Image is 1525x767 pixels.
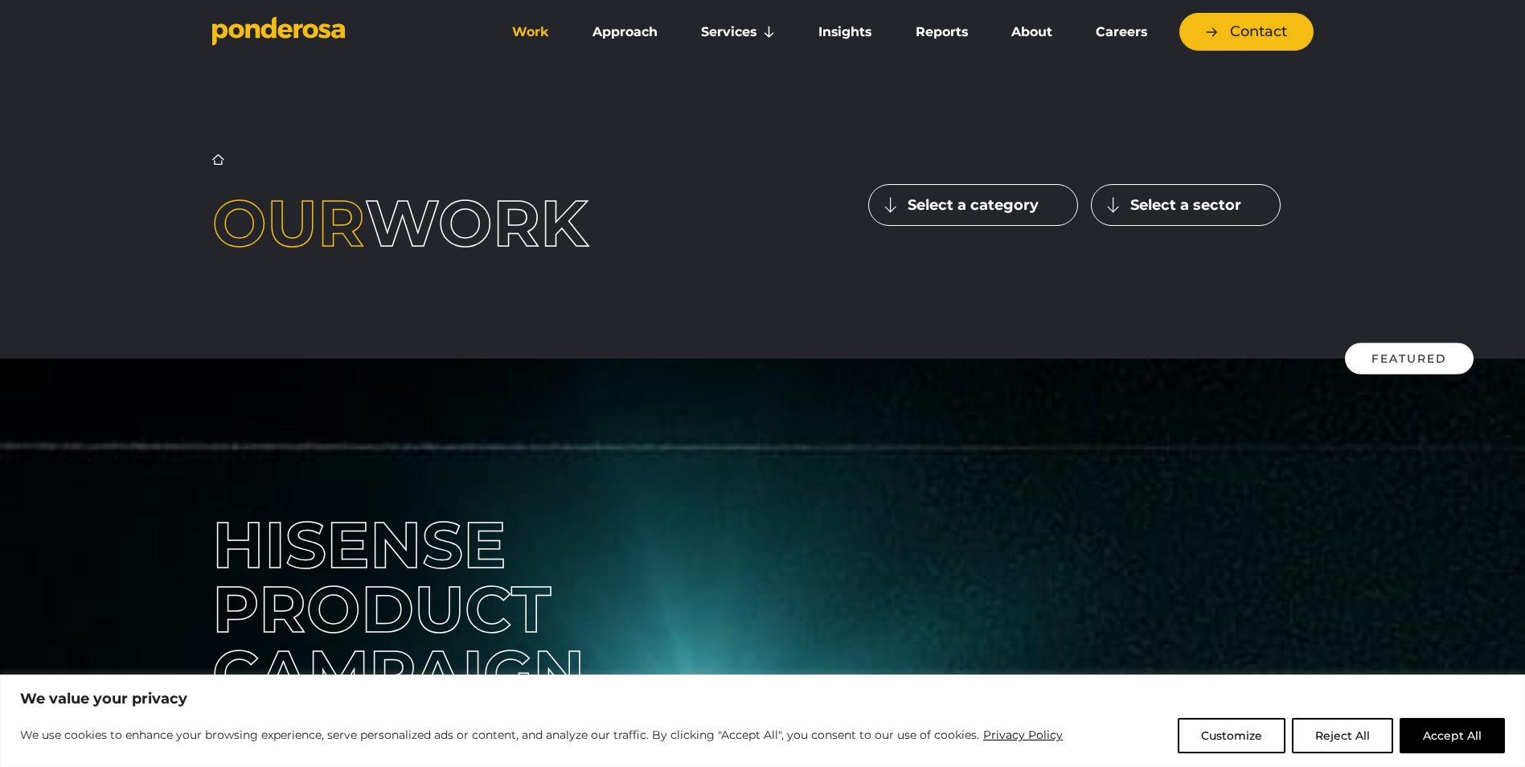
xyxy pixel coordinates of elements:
a: Approach [574,15,676,49]
a: Reports [897,15,986,49]
a: Insights [800,15,890,49]
button: Select a category [868,184,1078,226]
button: Accept All [1400,718,1505,753]
a: About [993,15,1071,49]
a: Work [494,15,568,49]
p: We value your privacy [20,689,1505,708]
span: Our [212,184,365,262]
p: We use cookies to enhance your browsing experience, serve personalized ads or content, and analyz... [20,725,1064,744]
a: Home [212,154,224,166]
a: Privacy Policy [982,725,1064,744]
a: Contact [1179,13,1314,51]
h1: work [212,191,657,256]
button: Reject All [1292,718,1393,753]
a: Go to homepage [212,16,469,48]
button: Select a sector [1091,184,1281,226]
button: Customize [1178,718,1285,753]
a: Services [683,15,793,49]
a: Careers [1077,15,1166,49]
div: Featured [1345,343,1474,375]
div: Hisense Product Campaign [212,513,751,706]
